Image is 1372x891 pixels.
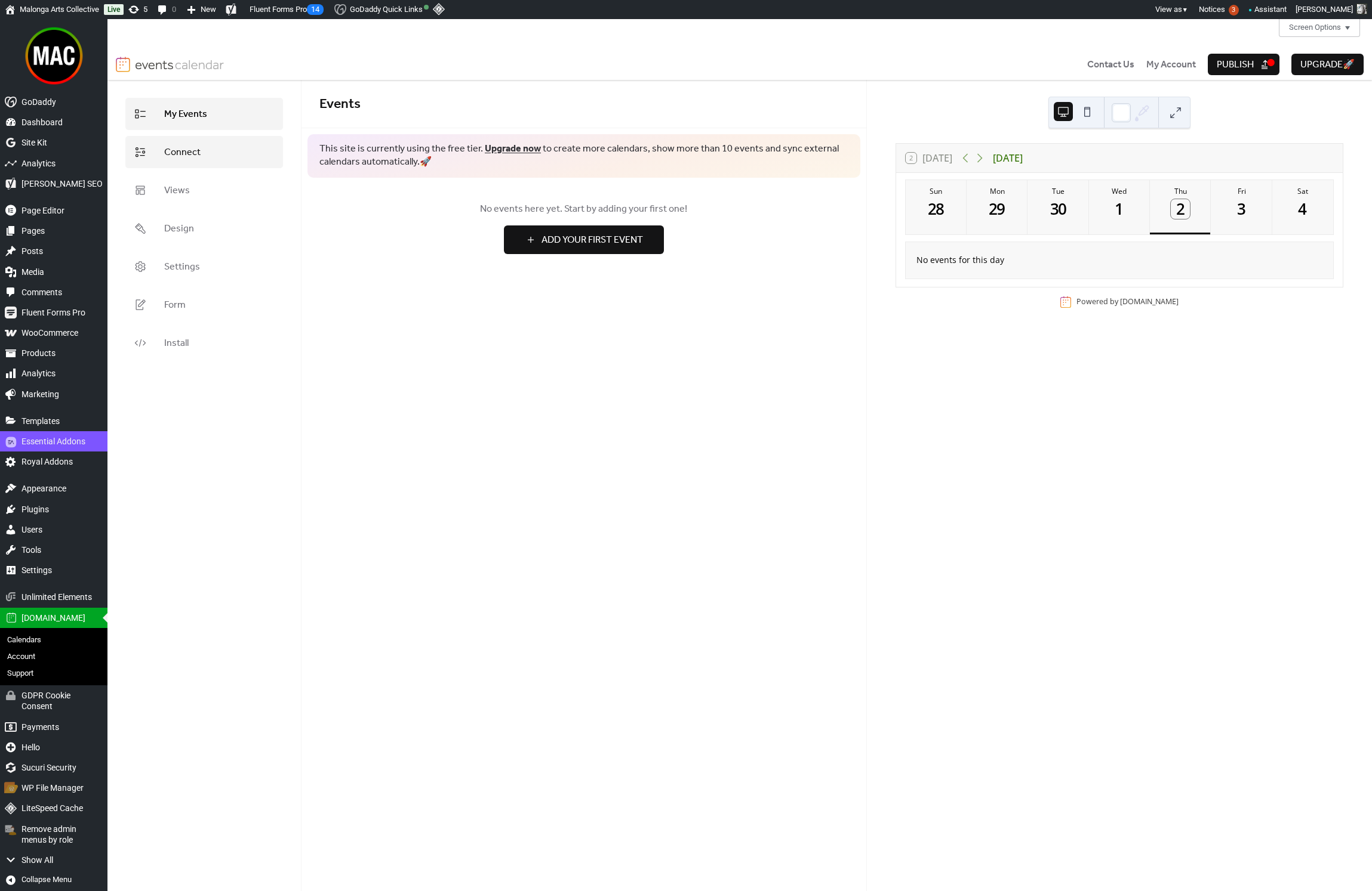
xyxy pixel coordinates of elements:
[1272,180,1333,234] button: Sat4
[485,140,541,158] a: Upgrade now
[125,289,283,321] a: Form
[1150,180,1211,234] button: Thu2
[1208,54,1279,75] button: Publish
[1110,199,1130,219] div: 1
[1153,186,1207,196] div: Thu
[967,180,1028,234] button: Mon29
[125,136,283,168] a: Connect
[1146,57,1196,72] a: My Account
[1087,57,1134,72] a: Contact Us
[164,298,186,313] span: Form
[125,212,283,245] a: Design
[1146,58,1196,72] span: My Account
[542,233,643,247] span: Add Your First Event
[1089,180,1150,234] button: Wed1
[1291,54,1364,75] button: Upgrade🚀
[319,202,848,216] span: No events here yet. Start by adding your first one!
[319,91,361,117] span: Events
[909,186,963,196] div: Sun
[988,199,1007,219] div: 29
[164,336,189,351] span: Install
[1048,199,1068,219] div: 30
[164,184,190,198] span: Views
[164,107,207,122] span: My Events
[1293,199,1313,219] div: 4
[1300,58,1355,72] span: Upgrade 🚀
[1232,199,1251,219] div: 3
[1087,58,1134,72] span: Contact Us
[164,222,194,236] span: Design
[970,186,1024,196] div: Mon
[1093,186,1146,196] div: Wed
[1276,186,1330,196] div: Sat
[1279,19,1360,37] button: Screen Options
[116,57,130,72] img: logo
[1211,180,1272,234] button: Fri3
[906,180,967,234] button: Sun28
[164,146,201,160] span: Connect
[125,174,283,206] a: Views
[927,199,946,219] div: 28
[1028,180,1088,234] button: Tue30
[125,98,283,130] a: My Events
[993,151,1023,165] div: [DATE]
[164,260,200,274] span: Settings
[1031,186,1085,196] div: Tue
[1076,296,1179,307] div: Powered by
[319,225,848,254] a: Add Your First Event
[1120,296,1179,307] a: [DOMAIN_NAME]
[1171,199,1190,219] div: 2
[319,143,848,169] span: This site is currently using the free tier. to create more calendars, show more than 10 events an...
[1217,58,1254,72] span: Publish
[504,225,664,254] button: Add Your First Event
[125,250,283,283] a: Settings
[125,327,283,359] a: Install
[1214,186,1268,196] div: Fri
[135,57,224,72] img: logotype
[907,246,1331,274] div: No events for this day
